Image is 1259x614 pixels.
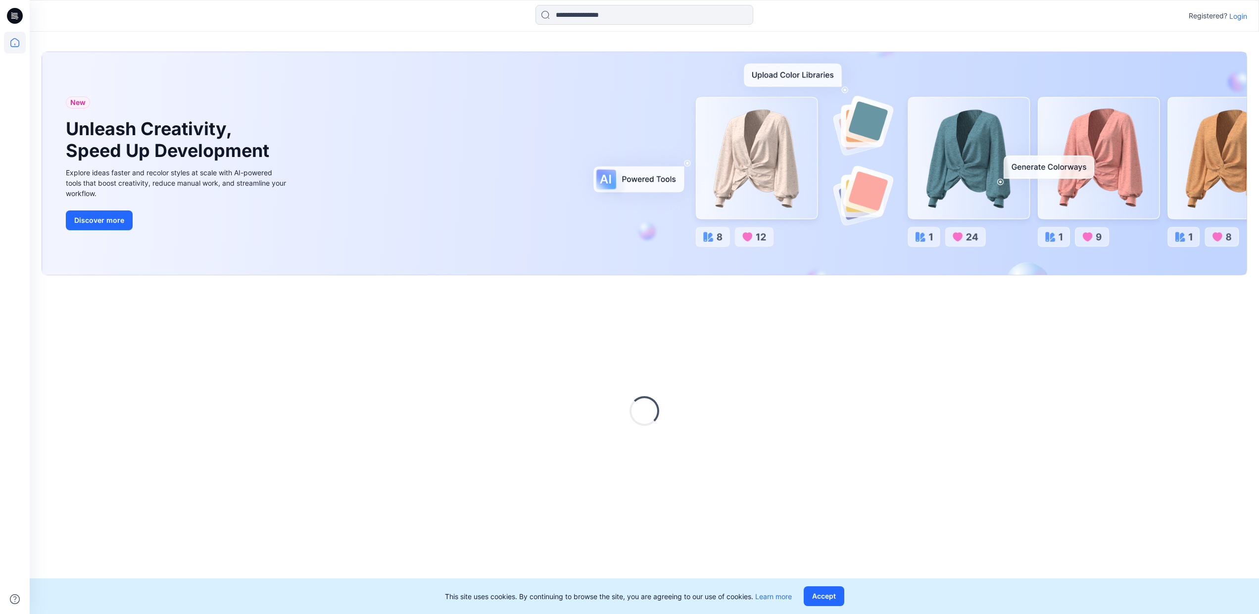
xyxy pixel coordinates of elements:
[1229,11,1247,21] p: Login
[66,210,289,230] a: Discover more
[66,118,274,161] h1: Unleash Creativity, Speed Up Development
[755,592,792,601] a: Learn more
[70,97,86,108] span: New
[1189,10,1227,22] p: Registered?
[804,586,844,606] button: Accept
[66,210,133,230] button: Discover more
[445,591,792,602] p: This site uses cookies. By continuing to browse the site, you are agreeing to our use of cookies.
[66,167,289,199] div: Explore ideas faster and recolor styles at scale with AI-powered tools that boost creativity, red...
